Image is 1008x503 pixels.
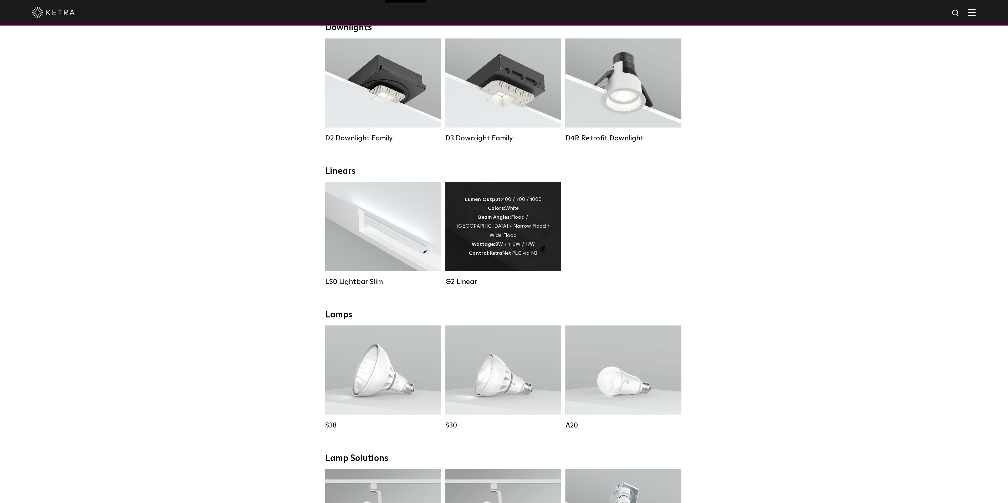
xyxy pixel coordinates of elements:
[566,38,681,142] a: D4R Retrofit Downlight Lumen Output:800Colors:White / BlackBeam Angles:15° / 25° / 40° / 60°Watta...
[325,421,441,430] div: S38
[326,166,682,177] div: Linears
[326,453,682,464] div: Lamp Solutions
[952,9,961,18] img: search icon
[445,421,561,430] div: S30
[465,197,502,202] strong: Lumen Output:
[445,326,561,430] a: S30 Lumen Output:1100Colors:White / BlackBase Type:E26 Edison Base / GU24Beam Angles:15° / 25° / ...
[566,326,681,430] a: A20 Lumen Output:600 / 800Colors:White / BlackBase Type:E26 Edison Base / GU24Beam Angles:Omni-Di...
[566,421,681,430] div: A20
[325,278,441,286] div: LS0 Lightbar Slim
[456,195,551,258] div: 400 / 700 / 1000 White Flood / [GEOGRAPHIC_DATA] / Narrow Flood / Wide Flood 8W / 11.5W / 17W Ket...
[326,23,682,33] div: Downlights
[566,134,681,142] div: D4R Retrofit Downlight
[469,251,490,256] strong: Control:
[472,242,495,247] strong: Wattage:
[32,7,75,18] img: ketra-logo-2019-white
[445,278,561,286] div: G2 Linear
[488,206,505,211] strong: Colors:
[325,326,441,430] a: S38 Lumen Output:1100Colors:White / BlackBase Type:E26 Edison Base / GU24Beam Angles:10° / 25° / ...
[478,215,511,220] strong: Beam Angles:
[325,134,441,142] div: D2 Downlight Family
[445,134,561,142] div: D3 Downlight Family
[445,182,561,286] a: G2 Linear Lumen Output:400 / 700 / 1000Colors:WhiteBeam Angles:Flood / [GEOGRAPHIC_DATA] / Narrow...
[325,182,441,286] a: LS0 Lightbar Slim Lumen Output:200 / 350Colors:White / BlackControl:X96 Controller
[445,38,561,142] a: D3 Downlight Family Lumen Output:700 / 900 / 1100Colors:White / Black / Silver / Bronze / Paintab...
[968,9,976,16] img: Hamburger%20Nav.svg
[325,38,441,142] a: D2 Downlight Family Lumen Output:1200Colors:White / Black / Gloss Black / Silver / Bronze / Silve...
[326,310,682,320] div: Lamps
